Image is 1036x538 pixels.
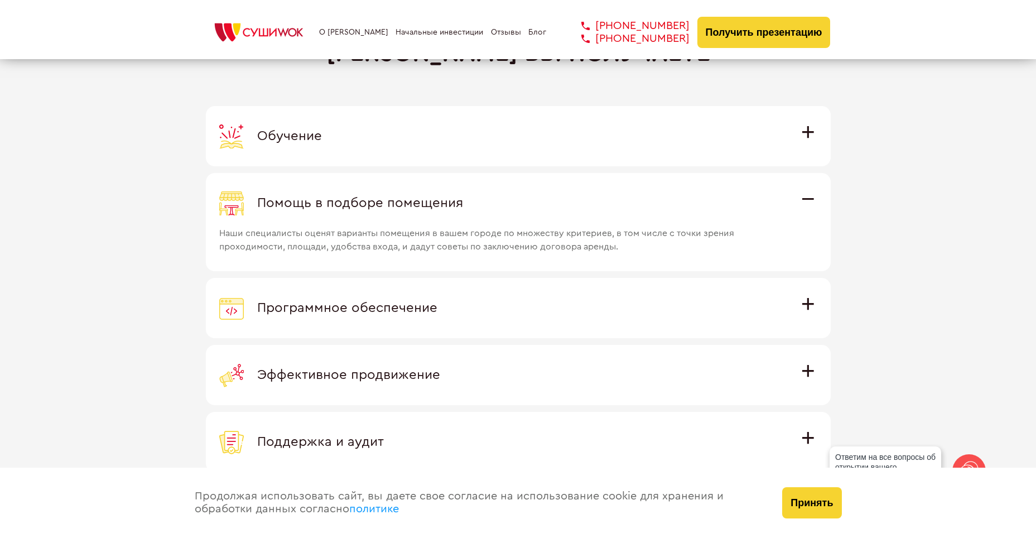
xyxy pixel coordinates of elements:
a: Отзывы [491,28,521,37]
div: Продолжая использовать сайт, вы даете свое согласие на использование cookie для хранения и обрабо... [184,468,772,538]
a: Начальные инвестиции [396,28,483,37]
span: Программное обеспечение [257,301,437,315]
a: [PHONE_NUMBER] [565,20,690,32]
div: Ответим на все вопросы об открытии вашего [PERSON_NAME]! [830,446,941,488]
button: Получить презентацию [697,17,831,48]
a: [PHONE_NUMBER] [565,32,690,45]
button: Принять [782,487,841,518]
a: политике [349,503,399,515]
a: О [PERSON_NAME] [319,28,388,37]
span: Эффективное продвижение [257,368,440,382]
span: Обучение [257,129,322,143]
img: СУШИWOK [206,20,312,45]
span: Наши специалисты оценят варианты помещения в вашем городе по множеству критериев, в том числе с т... [219,215,787,253]
span: Поддержка и аудит [257,435,384,449]
a: Блог [528,28,546,37]
span: Помощь в подборе помещения [257,196,463,210]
